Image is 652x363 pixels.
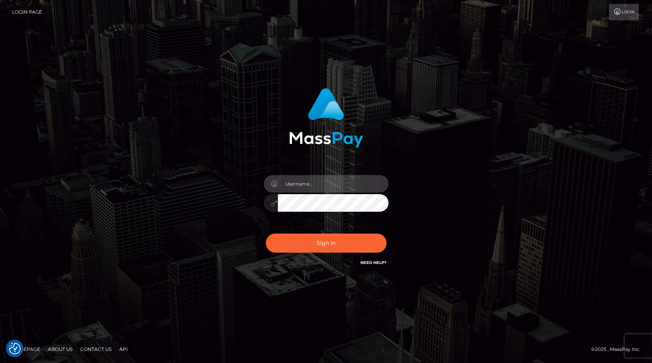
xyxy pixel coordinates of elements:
[12,4,42,20] a: Login Page
[591,345,646,354] div: © 2025 , MassPay Inc.
[45,343,76,355] a: About Us
[360,260,387,265] a: Need Help?
[266,234,387,253] button: Sign in
[609,4,639,20] a: Login
[289,88,363,148] img: MassPay Login
[116,343,131,355] a: API
[9,343,21,354] button: Consent Preferences
[9,343,43,355] a: Homepage
[77,343,115,355] a: Contact Us
[278,175,389,193] input: Username...
[9,343,21,354] img: Revisit consent button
